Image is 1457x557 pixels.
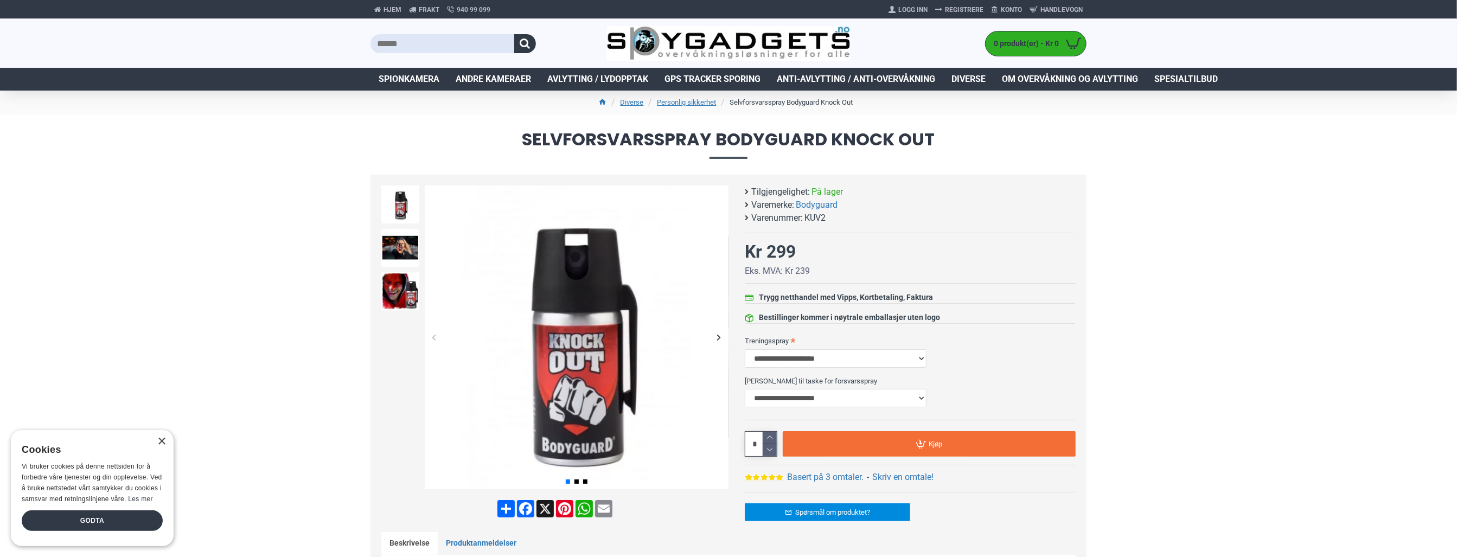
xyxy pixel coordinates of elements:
a: Skriv en omtale! [872,471,934,484]
a: Logg Inn [885,1,931,18]
a: Handlevogn [1026,1,1087,18]
label: [PERSON_NAME] til taske for forsvarsspray [745,372,1076,389]
a: Spørsmål om produktet? [745,503,910,521]
span: Kjøp [929,440,943,447]
a: Pinterest [555,500,574,517]
b: Varenummer: [751,212,803,225]
a: Email [594,500,614,517]
a: Spesialtilbud [1146,68,1226,91]
a: Personlig sikkerhet [657,97,717,108]
span: Selvforsvarsspray Bodyguard Knock Out [370,131,1087,158]
span: Frakt [419,5,439,15]
a: X [535,500,555,517]
div: Kr 299 [745,239,796,265]
span: Spionkamera [379,73,439,86]
b: Tilgjengelighet: [751,185,810,199]
b: - [867,472,869,482]
span: Om overvåkning og avlytting [1002,73,1138,86]
a: 0 produkt(er) - Kr 0 [986,31,1086,56]
a: Bodyguard [796,199,838,212]
a: Andre kameraer [448,68,539,91]
label: Treningsspray [745,332,1076,349]
a: Produktanmeldelser [438,532,525,555]
span: Vi bruker cookies på denne nettsiden for å forbedre våre tjenester og din opplevelse. Ved å bruke... [22,463,162,502]
div: Godta [22,510,163,531]
span: Go to slide 3 [583,479,587,484]
span: Avlytting / Lydopptak [547,73,648,86]
div: Previous slide [425,328,444,347]
a: Spionkamera [370,68,448,91]
span: Logg Inn [898,5,928,15]
span: Andre kameraer [456,73,531,86]
a: WhatsApp [574,500,594,517]
img: Forsvarsspray - Lovlig Pepperspray - SpyGadgets.no [381,185,419,223]
div: Bestillinger kommer i nøytrale emballasjer uten logo [759,312,940,323]
a: Les mer, opens a new window [128,495,152,503]
b: Varemerke: [751,199,794,212]
img: Forsvarsspray - Lovlig Pepperspray - SpyGadgets.no [425,185,728,489]
span: Konto [1001,5,1022,15]
a: Beskrivelse [381,532,438,555]
a: Avlytting / Lydopptak [539,68,656,91]
img: Forsvarsspray - Lovlig Pepperspray - SpyGadgets.no [381,272,419,310]
a: Facebook [516,500,535,517]
span: Registrere [945,5,983,15]
span: Go to slide 2 [574,479,579,484]
div: Next slide [710,328,728,347]
div: Trygg netthandel med Vipps, Kortbetaling, Faktura [759,292,933,303]
a: Share [496,500,516,517]
span: 0 produkt(er) - Kr 0 [986,38,1062,49]
a: Registrere [931,1,987,18]
a: Konto [987,1,1026,18]
a: GPS Tracker Sporing [656,68,769,91]
div: Close [157,438,165,446]
a: Diverse [943,68,994,91]
span: Go to slide 1 [566,479,570,484]
span: Spesialtilbud [1154,73,1218,86]
img: SpyGadgets.no [607,26,851,61]
img: Forsvarsspray - Lovlig Pepperspray - SpyGadgets.no [381,229,419,267]
span: Anti-avlytting / Anti-overvåkning [777,73,935,86]
span: Hjem [384,5,401,15]
div: Cookies [22,438,156,462]
span: GPS Tracker Sporing [664,73,761,86]
span: På lager [811,185,843,199]
span: KUV2 [804,212,826,225]
a: Basert på 3 omtaler. [787,471,864,484]
a: Anti-avlytting / Anti-overvåkning [769,68,943,91]
a: Om overvåkning og avlytting [994,68,1146,91]
span: 940 99 099 [457,5,490,15]
span: Handlevogn [1040,5,1083,15]
a: Diverse [621,97,644,108]
span: Diverse [951,73,986,86]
